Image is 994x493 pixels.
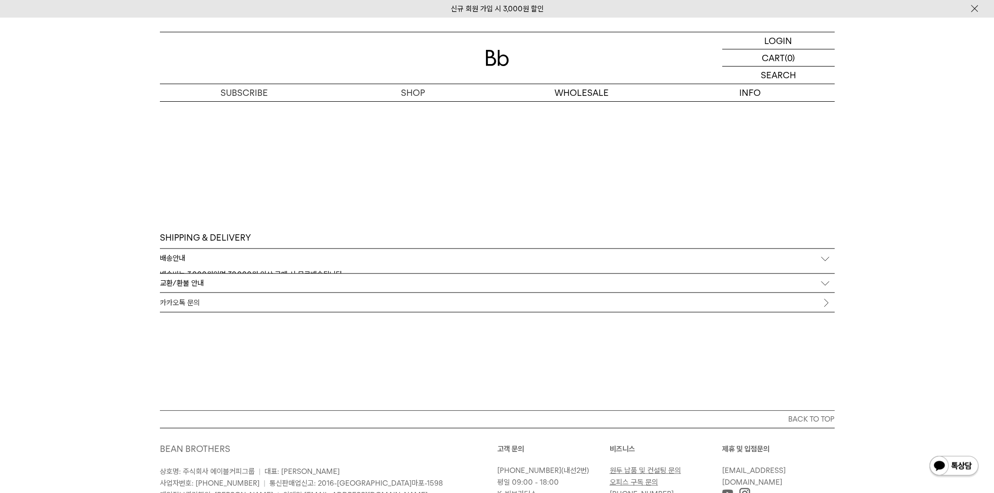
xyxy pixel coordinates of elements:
a: 카카오톡 문의 [160,293,835,312]
h3: SHIPPING & DELIVERY [160,232,251,244]
span: 사업자번호: [PHONE_NUMBER] [160,479,260,488]
img: 로고 [486,50,509,66]
span: 카카오톡 문의 [160,298,200,307]
p: (0) [785,49,795,66]
p: 배송안내 [160,254,185,263]
p: WHOLESALE [497,84,666,101]
p: SEARCH [761,67,796,84]
a: 오피스 구독 문의 [610,478,658,487]
span: 상호명: 주식회사 에이블커피그룹 [160,467,255,476]
p: 제휴 및 입점문의 [722,443,835,455]
a: SHOP [329,84,497,101]
p: 비즈니스 [610,443,722,455]
p: 고객 문의 [497,443,610,455]
a: CART (0) [722,49,835,67]
p: CART [762,49,785,66]
p: INFO [666,84,835,101]
p: 교환/환불 안내 [160,279,204,288]
a: LOGIN [722,32,835,49]
button: BACK TO TOP [160,410,835,428]
a: 원두 납품 및 컨설팅 문의 [610,466,681,475]
a: [EMAIL_ADDRESS][DOMAIN_NAME] [722,466,786,487]
a: [PHONE_NUMBER] [497,466,561,475]
a: SUBSCRIBE [160,84,329,101]
p: 평일 09:00 - 18:00 [497,476,605,488]
p: LOGIN [764,32,792,49]
p: 배송비는 3,000원이며 30,000원 이상 구매 시 무료배송됩니다. [GEOGRAPHIC_DATA]지역 1,000원/ 그외 도서산간지역은 3,000원의 추가배송비가 발생합니다. [160,269,835,292]
a: BEAN BROTHERS [160,444,230,454]
p: (내선2번) [497,465,605,476]
img: 카카오톡 채널 1:1 채팅 버튼 [928,455,979,478]
span: | [259,467,261,476]
a: 신규 회원 가입 시 3,000원 할인 [451,4,544,13]
span: 대표: [PERSON_NAME] [265,467,340,476]
span: | [264,479,265,488]
span: 통신판매업신고: 2016-[GEOGRAPHIC_DATA]마포-1598 [269,479,443,488]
